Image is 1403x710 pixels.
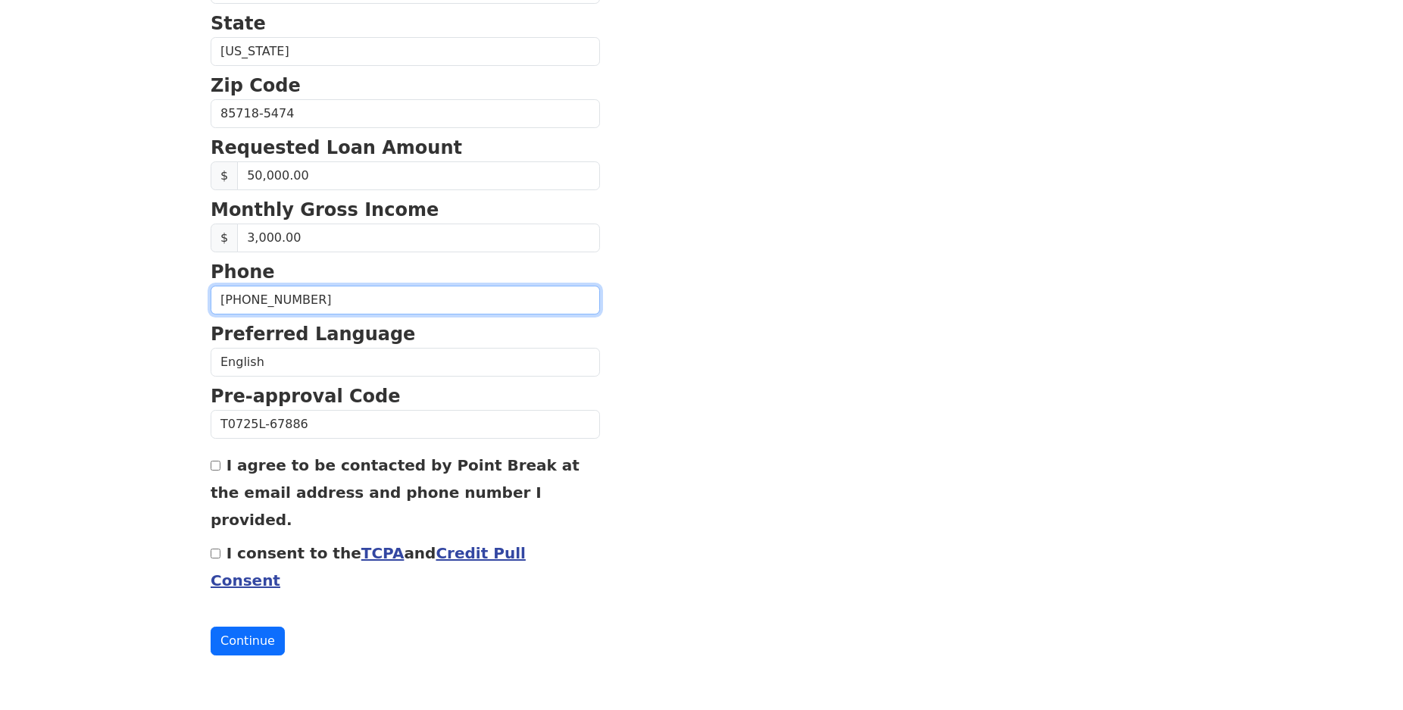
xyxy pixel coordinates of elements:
input: (___) ___-____ [211,286,600,314]
strong: Pre-approval Code [211,386,401,407]
input: Zip Code [211,99,600,128]
strong: Preferred Language [211,324,415,345]
strong: Phone [211,261,275,283]
input: Requested Loan Amount [237,161,600,190]
input: Monthly Gross Income [237,224,600,252]
a: TCPA [361,544,405,562]
span: $ [211,224,238,252]
strong: State [211,13,266,34]
label: I agree to be contacted by Point Break at the email address and phone number I provided. [211,456,580,529]
input: Pre-approval Code [211,410,600,439]
span: $ [211,161,238,190]
strong: Requested Loan Amount [211,137,462,158]
p: Monthly Gross Income [211,196,600,224]
strong: Zip Code [211,75,301,96]
label: I consent to the and [211,544,526,590]
button: Continue [211,627,285,655]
